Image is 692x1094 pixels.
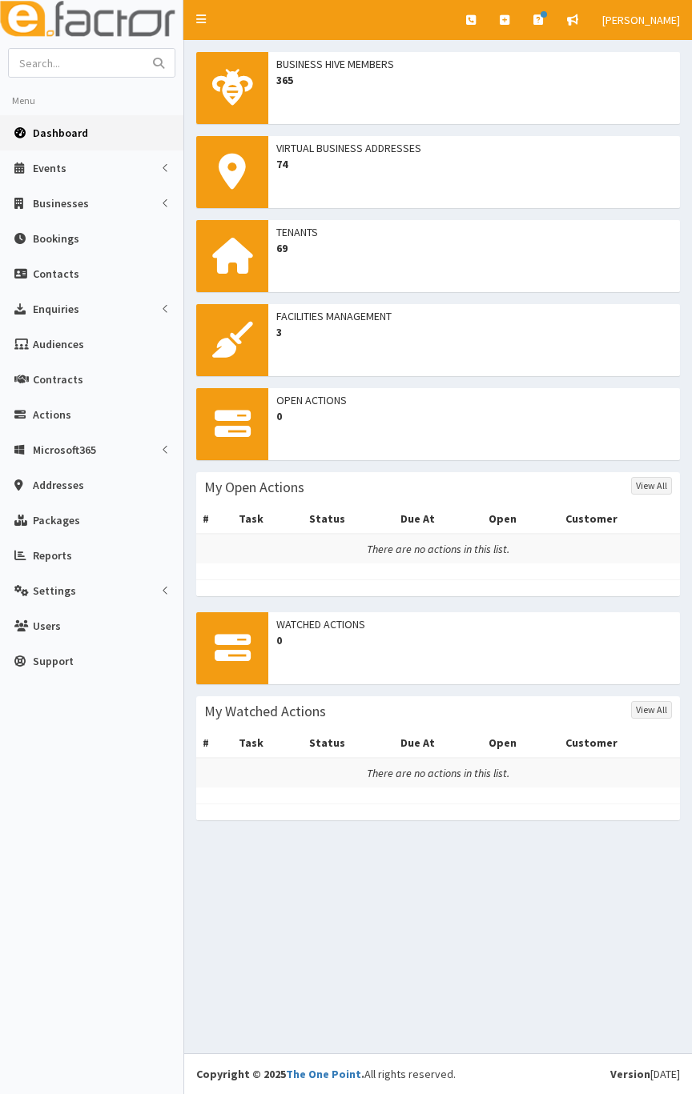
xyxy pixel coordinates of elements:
[276,392,672,408] span: Open Actions
[276,616,672,632] span: Watched Actions
[33,583,76,598] span: Settings
[33,161,66,175] span: Events
[232,728,303,758] th: Task
[559,504,681,534] th: Customer
[303,504,394,534] th: Status
[33,654,74,668] span: Support
[204,480,304,495] h3: My Open Actions
[33,302,79,316] span: Enquiries
[367,766,509,780] i: There are no actions in this list.
[33,478,84,492] span: Addresses
[394,504,482,534] th: Due At
[204,704,326,719] h3: My Watched Actions
[33,231,79,246] span: Bookings
[33,513,80,527] span: Packages
[276,156,672,172] span: 74
[482,728,558,758] th: Open
[33,407,71,422] span: Actions
[196,1067,364,1081] strong: Copyright © 2025 .
[276,632,672,648] span: 0
[33,619,61,633] span: Users
[232,504,303,534] th: Task
[276,140,672,156] span: Virtual Business Addresses
[196,504,232,534] th: #
[276,224,672,240] span: Tenants
[631,701,672,719] a: View All
[33,196,89,210] span: Businesses
[276,308,672,324] span: Facilities Management
[610,1066,680,1082] div: [DATE]
[602,13,680,27] span: [PERSON_NAME]
[394,728,482,758] th: Due At
[559,728,681,758] th: Customer
[276,240,672,256] span: 69
[184,1053,692,1094] footer: All rights reserved.
[367,542,509,556] i: There are no actions in this list.
[33,443,96,457] span: Microsoft365
[276,72,672,88] span: 365
[33,548,72,563] span: Reports
[482,504,558,534] th: Open
[33,372,83,387] span: Contracts
[610,1067,650,1081] b: Version
[196,728,232,758] th: #
[276,408,672,424] span: 0
[286,1067,361,1081] a: The One Point
[303,728,394,758] th: Status
[33,337,84,351] span: Audiences
[276,56,672,72] span: Business Hive Members
[33,126,88,140] span: Dashboard
[33,266,79,281] span: Contacts
[631,477,672,495] a: View All
[276,324,672,340] span: 3
[9,49,143,77] input: Search...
